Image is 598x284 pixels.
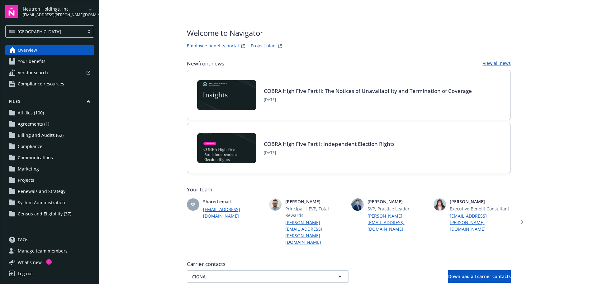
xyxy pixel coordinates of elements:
a: Billing and Audits (62) [5,130,94,140]
span: Shared email [203,198,264,205]
img: photo [434,198,446,211]
a: Next [516,217,526,227]
span: [EMAIL_ADDRESS][PERSON_NAME][DOMAIN_NAME] [23,12,87,18]
a: FAQs [5,235,94,245]
span: Your team [187,186,511,193]
a: System Administration [5,198,94,208]
span: Compliance [18,142,42,152]
button: Files [5,99,94,107]
a: COBRA High Five Part II: The Notices of Unavailability and Termination of Coverage [264,87,472,94]
a: View all news [483,60,511,67]
span: SE [191,201,196,208]
span: Census and Eligibility (37) [18,209,71,219]
img: photo [269,198,282,211]
a: Compliance resources [5,79,94,89]
a: Project plan [251,42,276,50]
a: [EMAIL_ADDRESS][PERSON_NAME][DOMAIN_NAME] [450,213,511,232]
div: 1 [46,259,52,265]
button: What's new1 [5,259,52,266]
img: BLOG-Card Image - Compliance - COBRA High Five Pt 1 07-18-25.jpg [197,133,256,163]
a: Communications [5,153,94,163]
a: Census and Eligibility (37) [5,209,94,219]
span: Renewals and Strategy [18,186,65,196]
span: [DATE] [264,150,395,156]
span: Projects [18,175,34,185]
a: Agreements (1) [5,119,94,129]
a: [PERSON_NAME][EMAIL_ADDRESS][DOMAIN_NAME] [368,213,429,232]
a: Manage team members [5,246,94,256]
span: Carrier contacts [187,260,511,268]
button: CIGNA [187,270,349,283]
a: Marketing [5,164,94,174]
a: arrowDropDown [87,6,94,13]
a: projectPlanWebsite [276,42,284,50]
img: navigator-logo.svg [5,5,18,18]
a: Overview [5,45,94,55]
span: Your benefits [18,56,45,66]
span: Download all carrier contacts [448,273,511,279]
span: CIGNA [192,273,322,280]
span: Communications [18,153,53,163]
span: SVP, Practice Leader [368,205,429,212]
span: Neutron Holdings, Inc. [23,6,87,12]
span: System Administration [18,198,65,208]
span: Marketing [18,164,39,174]
span: Overview [18,45,37,55]
span: [PERSON_NAME] [450,198,511,205]
span: Agreements (1) [18,119,49,129]
span: Vendor search [18,68,48,78]
span: Newfront news [187,60,224,67]
span: [GEOGRAPHIC_DATA] [9,28,81,35]
span: Welcome to Navigator [187,27,284,39]
a: Compliance [5,142,94,152]
span: Principal | EVP, Total Rewards [285,205,346,219]
a: striveWebsite [240,42,247,50]
span: [DATE] [264,97,472,103]
span: Manage team members [18,246,68,256]
a: Your benefits [5,56,94,66]
span: All files (100) [18,108,44,118]
a: [PERSON_NAME][EMAIL_ADDRESS][PERSON_NAME][DOMAIN_NAME] [285,219,346,245]
button: Download all carrier contacts [448,270,511,283]
a: All files (100) [5,108,94,118]
span: FAQs [18,235,28,245]
span: Compliance resources [18,79,64,89]
a: Projects [5,175,94,185]
button: Neutron Holdings, Inc.[EMAIL_ADDRESS][PERSON_NAME][DOMAIN_NAME]arrowDropDown [23,5,94,18]
a: Renewals and Strategy [5,186,94,196]
a: Employee benefits portal [187,42,239,50]
div: Log out [18,269,33,279]
a: COBRA High Five Part I: Independent Election Rights [264,140,395,147]
span: What ' s new [18,259,42,266]
img: photo [351,198,364,211]
span: [GEOGRAPHIC_DATA] [17,28,61,35]
img: Card Image - EB Compliance Insights.png [197,80,256,110]
span: Executive Benefit Consultant [450,205,511,212]
a: [EMAIL_ADDRESS][DOMAIN_NAME] [203,206,264,219]
span: [PERSON_NAME] [368,198,429,205]
span: Billing and Audits (62) [18,130,64,140]
a: Vendor search [5,68,94,78]
span: [PERSON_NAME] [285,198,346,205]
